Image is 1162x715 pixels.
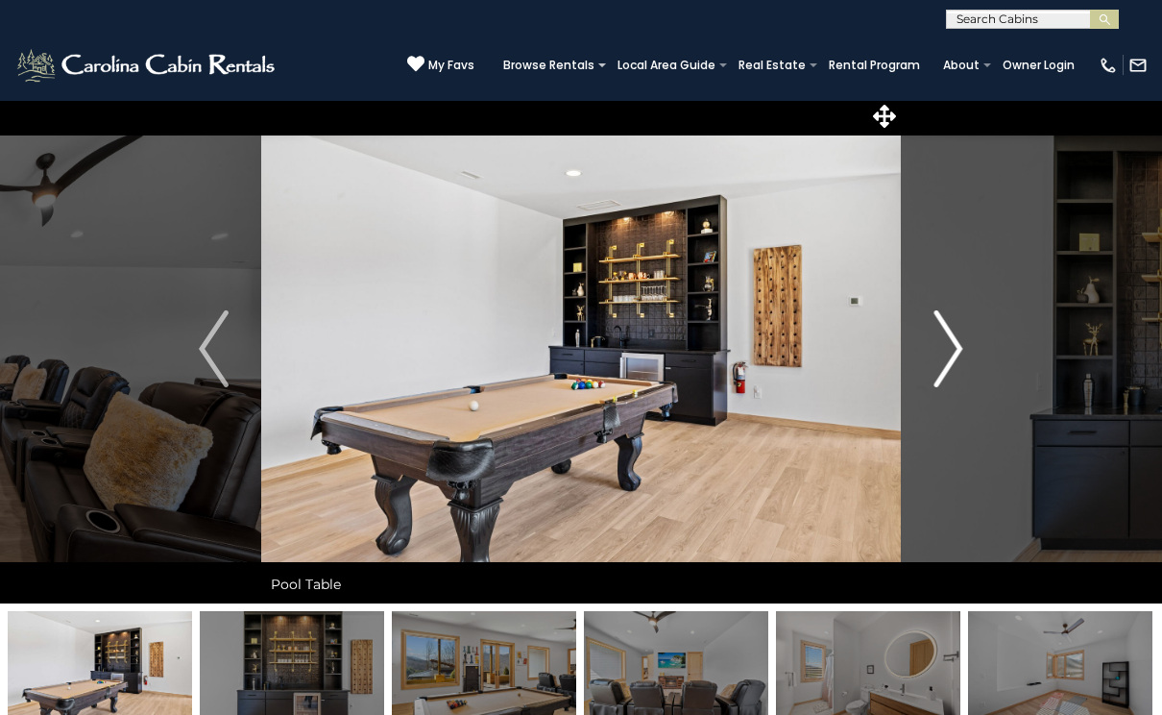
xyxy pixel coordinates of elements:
[14,46,280,85] img: White-1-2.png
[1099,56,1118,75] img: phone-regular-white.png
[494,52,604,79] a: Browse Rentals
[199,310,228,387] img: arrow
[261,565,901,604] div: Pool Table
[166,94,262,604] button: Previous
[407,55,474,75] a: My Favs
[428,57,474,74] span: My Favs
[608,52,725,79] a: Local Area Guide
[901,94,997,604] button: Next
[993,52,1084,79] a: Owner Login
[729,52,815,79] a: Real Estate
[933,310,962,387] img: arrow
[1128,56,1148,75] img: mail-regular-white.png
[933,52,989,79] a: About
[819,52,930,79] a: Rental Program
